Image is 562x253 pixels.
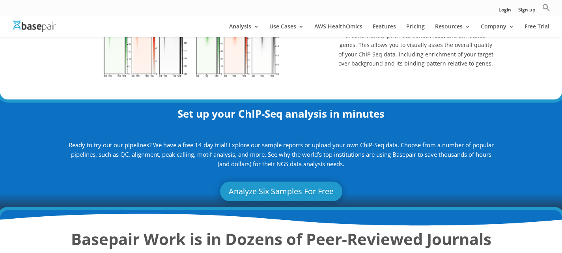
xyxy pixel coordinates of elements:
img: Basepair [13,21,56,32]
a: Sign up [518,7,535,16]
strong: Basepair Work is in Dozens of Peer-Reviewed Journals [71,228,491,250]
a: Resources [435,24,471,37]
a: Features [373,24,396,37]
a: Use Cases [269,24,304,37]
a: Login [499,7,511,16]
a: Company [481,24,514,37]
a: Search Icon Link [542,4,550,16]
a: Analyze Six Samples For Free [220,182,342,201]
span: Ready to try out our pipelines? We have a free 14 day trial! Explore our sample reports or upload... [69,141,494,168]
a: AWS HealthOmics [314,24,362,37]
strong: Set up your ChIP-Seq analysis in minutes [177,107,385,121]
a: Pricing [406,24,425,37]
a: Free Trial [525,24,549,37]
a: Analysis [229,24,259,37]
span: The heatmap and composite profiles summarize your data around transcription start sites (TSSs) an... [338,22,493,67]
svg: Search [542,4,550,11]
